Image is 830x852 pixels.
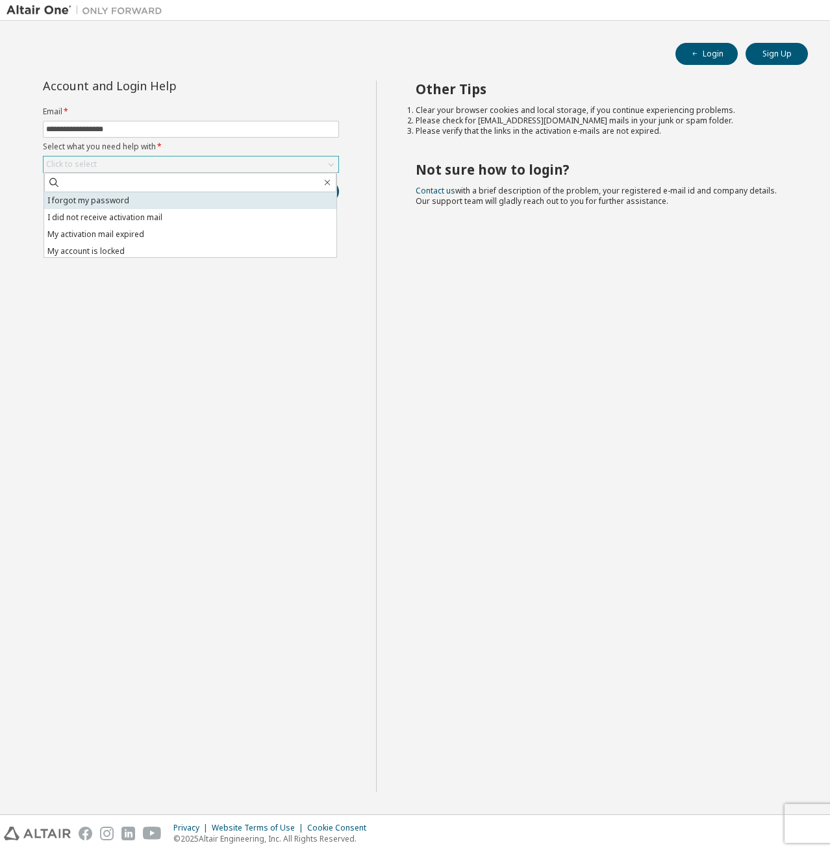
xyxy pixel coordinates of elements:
img: Altair One [6,4,169,17]
li: I forgot my password [44,192,336,209]
h2: Not sure how to login? [416,161,785,178]
li: Please verify that the links in the activation e-mails are not expired. [416,126,785,136]
p: © 2025 Altair Engineering, Inc. All Rights Reserved. [173,833,374,844]
div: Website Terms of Use [212,823,307,833]
div: Privacy [173,823,212,833]
span: with a brief description of the problem, your registered e-mail id and company details. Our suppo... [416,185,777,207]
div: Cookie Consent [307,823,374,833]
img: altair_logo.svg [4,827,71,840]
img: facebook.svg [79,827,92,840]
img: instagram.svg [100,827,114,840]
div: Click to select [44,157,338,172]
li: Clear your browser cookies and local storage, if you continue experiencing problems. [416,105,785,116]
label: Select what you need help with [43,142,339,152]
div: Click to select [46,159,97,169]
button: Sign Up [746,43,808,65]
a: Contact us [416,185,455,196]
img: linkedin.svg [121,827,135,840]
h2: Other Tips [416,81,785,97]
li: Please check for [EMAIL_ADDRESS][DOMAIN_NAME] mails in your junk or spam folder. [416,116,785,126]
img: youtube.svg [143,827,162,840]
label: Email [43,106,339,117]
div: Account and Login Help [43,81,280,91]
button: Login [675,43,738,65]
